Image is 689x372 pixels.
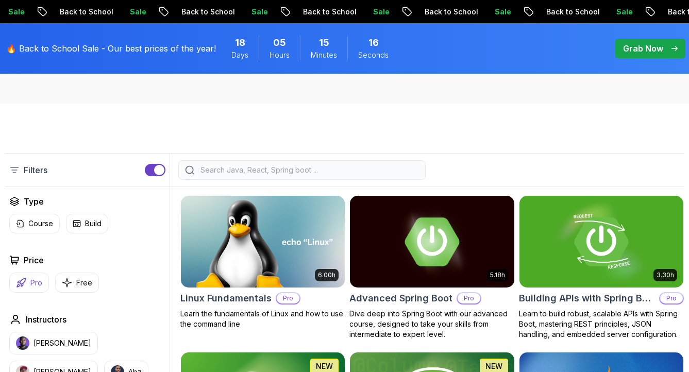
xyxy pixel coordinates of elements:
[85,218,102,229] p: Build
[316,361,333,371] p: NEW
[270,50,290,60] span: Hours
[485,361,502,371] p: NEW
[9,273,49,293] button: Pro
[66,214,108,233] button: Build
[9,214,60,233] button: Course
[608,7,641,17] p: Sale
[368,36,379,50] span: 16 Seconds
[294,7,364,17] p: Back to School
[519,196,683,288] img: Building APIs with Spring Boot card
[490,271,505,279] p: 5.18h
[273,36,286,50] span: 5 Hours
[311,50,337,60] span: Minutes
[198,165,419,175] input: Search Java, React, Spring boot ...
[349,195,514,340] a: Advanced Spring Boot card5.18hAdvanced Spring BootProDive deep into Spring Boot with our advanced...
[231,50,248,60] span: Days
[243,7,276,17] p: Sale
[519,291,655,306] h2: Building APIs with Spring Boot
[6,42,216,55] p: 🔥 Back to School Sale - Our best prices of the year!
[24,164,47,176] p: Filters
[349,291,452,306] h2: Advanced Spring Boot
[660,293,683,303] p: Pro
[319,36,329,50] span: 15 Minutes
[173,7,243,17] p: Back to School
[26,313,66,326] h2: Instructors
[121,7,154,17] p: Sale
[318,271,335,279] p: 6.00h
[235,36,245,50] span: 18 Days
[24,254,44,266] h2: Price
[350,196,514,288] img: Advanced Spring Boot card
[349,309,514,340] p: Dive deep into Spring Boot with our advanced course, designed to take your skills from intermedia...
[55,273,99,293] button: Free
[28,218,53,229] p: Course
[180,195,345,329] a: Linux Fundamentals card6.00hLinux FundamentalsProLearn the fundamentals of Linux and how to use t...
[458,293,480,303] p: Pro
[76,278,92,288] p: Free
[24,195,44,208] h2: Type
[9,332,98,354] button: instructor img[PERSON_NAME]
[180,309,345,329] p: Learn the fundamentals of Linux and how to use the command line
[623,42,663,55] p: Grab Now
[33,338,91,348] p: [PERSON_NAME]
[416,7,486,17] p: Back to School
[358,50,389,60] span: Seconds
[277,293,299,303] p: Pro
[519,195,684,340] a: Building APIs with Spring Boot card3.30hBuilding APIs with Spring BootProLearn to build robust, s...
[16,336,29,350] img: instructor img
[657,271,674,279] p: 3.30h
[537,7,608,17] p: Back to School
[519,309,684,340] p: Learn to build robust, scalable APIs with Spring Boot, mastering REST principles, JSON handling, ...
[364,7,397,17] p: Sale
[181,196,345,288] img: Linux Fundamentals card
[180,291,272,306] h2: Linux Fundamentals
[30,278,42,288] p: Pro
[51,7,121,17] p: Back to School
[486,7,519,17] p: Sale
